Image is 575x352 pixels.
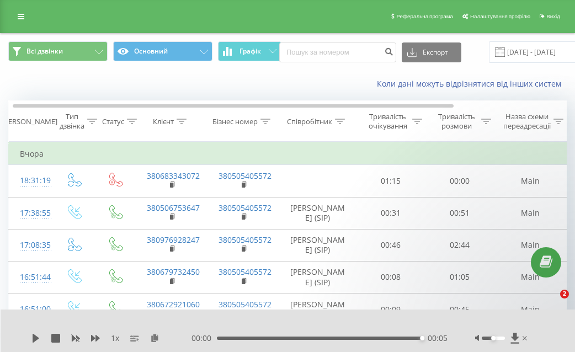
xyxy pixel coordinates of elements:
iframe: Intercom live chat [537,290,564,316]
a: 380679732450 [147,266,200,277]
a: 380672921060 [147,299,200,310]
div: 16:51:00 [20,298,42,320]
div: Назва схеми переадресації [503,112,551,131]
td: [PERSON_NAME] (SIP) [279,261,356,293]
span: 2 [560,290,569,298]
span: Реферальна програма [396,13,453,19]
a: 380505405572 [219,299,271,310]
div: 18:31:19 [20,170,42,191]
td: 00:31 [356,197,425,229]
td: 00:09 [356,294,425,326]
span: 00:05 [428,333,448,344]
td: [PERSON_NAME] (SIP) [279,294,356,326]
button: Графік [218,41,281,61]
div: Статус [102,117,124,126]
span: Графік [239,47,261,55]
td: Main [494,197,566,229]
button: Експорт [402,42,461,62]
td: 00:08 [356,261,425,293]
a: 380505405572 [219,170,271,181]
a: 380683343072 [147,170,200,181]
span: 00:00 [191,333,217,344]
input: Пошук за номером [279,42,396,62]
td: [PERSON_NAME] (SIP) [279,197,356,229]
span: Вихід [546,13,560,19]
div: Співробітник [287,117,332,126]
a: 380976928247 [147,234,200,245]
div: [PERSON_NAME] [2,117,57,126]
a: 380505405572 [219,234,271,245]
td: Main [494,165,566,197]
td: [PERSON_NAME] (SIP) [279,229,356,261]
div: Клієнт [153,117,174,126]
button: Основний [113,41,212,61]
div: Тип дзвінка [60,112,84,131]
span: Налаштування профілю [470,13,530,19]
span: Всі дзвінки [26,47,63,56]
td: 00:00 [425,165,494,197]
a: 380505405572 [219,202,271,213]
div: 17:08:35 [20,234,42,256]
div: Бізнес номер [212,117,258,126]
div: Accessibility label [420,336,424,340]
td: 01:15 [356,165,425,197]
a: Коли дані можуть відрізнятися вiд інших систем [377,78,567,89]
td: 00:46 [356,229,425,261]
span: 1 x [111,333,119,344]
div: 16:51:44 [20,266,42,288]
div: Accessibility label [491,336,496,340]
div: Тривалість очікування [366,112,409,131]
td: 00:51 [425,197,494,229]
div: 17:38:55 [20,202,42,224]
a: 380506753647 [147,202,200,213]
button: Всі дзвінки [8,41,108,61]
a: 380505405572 [219,266,271,277]
div: Тривалість розмови [435,112,478,131]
